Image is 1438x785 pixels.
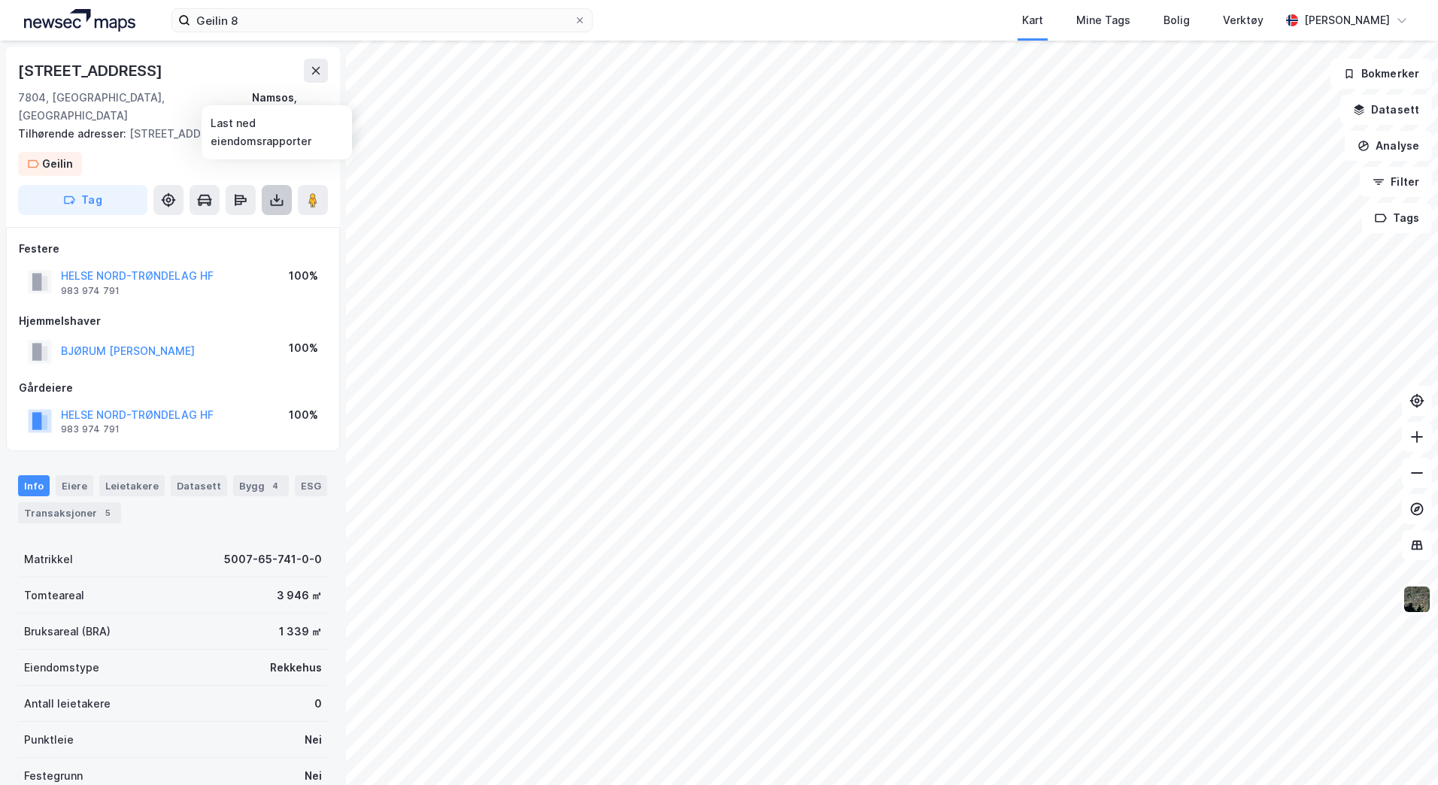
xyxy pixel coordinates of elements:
div: Matrikkel [24,550,73,568]
div: Leietakere [99,475,165,496]
input: Søk på adresse, matrikkel, gårdeiere, leietakere eller personer [190,9,574,32]
div: 3 946 ㎡ [277,586,322,605]
div: Namsos, 65/741 [252,89,328,125]
img: 9k= [1403,585,1431,614]
div: [PERSON_NAME] [1304,11,1390,29]
div: Datasett [171,475,227,496]
div: 100% [289,339,318,357]
div: Bruksareal (BRA) [24,623,111,641]
div: Hjemmelshaver [19,312,327,330]
iframe: Chat Widget [1363,713,1438,785]
div: 7804, [GEOGRAPHIC_DATA], [GEOGRAPHIC_DATA] [18,89,252,125]
div: Gårdeiere [19,379,327,397]
button: Tag [18,185,147,215]
button: Tags [1362,203,1432,233]
button: Analyse [1345,131,1432,161]
div: 983 974 791 [61,423,120,435]
div: Antall leietakere [24,695,111,713]
button: Datasett [1340,95,1432,125]
div: 4 [268,478,283,493]
div: 100% [289,406,318,424]
div: 1 339 ㎡ [279,623,322,641]
div: 5007-65-741-0-0 [224,550,322,568]
div: Eiendomstype [24,659,99,677]
div: Nei [305,767,322,785]
div: 0 [314,695,322,713]
div: Bolig [1163,11,1190,29]
div: Festere [19,240,327,258]
div: Bygg [233,475,289,496]
div: Kart [1022,11,1043,29]
button: Bokmerker [1330,59,1432,89]
button: Filter [1360,167,1432,197]
span: Tilhørende adresser: [18,127,129,140]
div: [STREET_ADDRESS] [18,59,165,83]
div: 100% [289,267,318,285]
div: Kontrollprogram for chat [1363,713,1438,785]
div: Punktleie [24,731,74,749]
div: Info [18,475,50,496]
div: Nei [305,731,322,749]
div: ESG [295,475,327,496]
div: Verktøy [1223,11,1264,29]
div: Geilin [42,155,73,173]
div: Transaksjoner [18,502,121,523]
img: logo.a4113a55bc3d86da70a041830d287a7e.svg [24,9,135,32]
div: Rekkehus [270,659,322,677]
div: Festegrunn [24,767,83,785]
div: [STREET_ADDRESS] [18,125,316,143]
div: 5 [100,505,115,520]
div: Mine Tags [1076,11,1130,29]
div: Eiere [56,475,93,496]
div: Tomteareal [24,586,84,605]
div: 983 974 791 [61,285,120,297]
